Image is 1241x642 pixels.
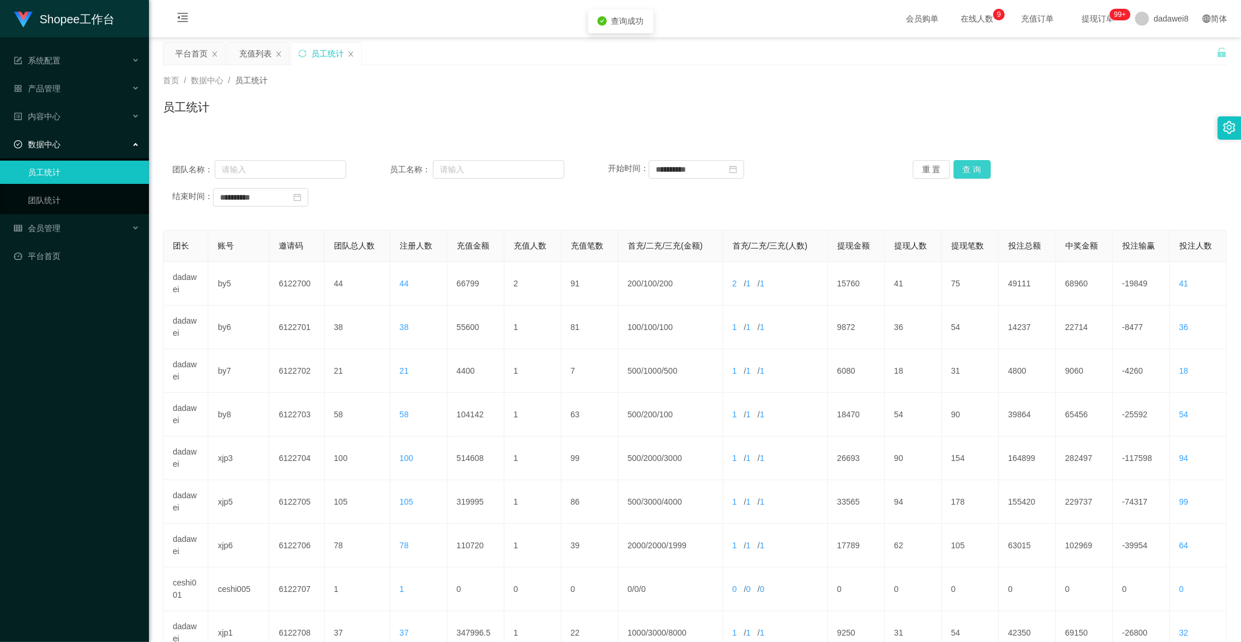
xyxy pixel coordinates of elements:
[561,480,618,524] td: 86
[279,241,303,250] span: 邀请码
[561,437,618,480] td: 99
[828,262,885,306] td: 15760
[14,224,61,233] span: 会员管理
[208,567,269,611] td: ceshi005
[732,628,737,637] span: 1
[163,480,208,524] td: dadawei
[28,189,140,212] a: 团队统计
[993,9,1005,20] sup: 9
[347,51,354,58] i: 图标: close
[1179,241,1212,250] span: 投注人数
[628,541,646,550] span: 2000
[628,584,632,594] span: 0
[1065,241,1098,250] span: 中奖金额
[723,567,828,611] td: / /
[390,164,432,176] span: 员工名称：
[400,541,409,550] span: 78
[942,480,999,524] td: 178
[999,393,1056,437] td: 39864
[723,262,828,306] td: / /
[746,541,751,550] span: 1
[173,241,189,250] span: 团长
[504,480,561,524] td: 1
[1113,349,1170,393] td: -4260
[215,160,346,179] input: 请输入
[1223,121,1236,134] i: 图标: setting
[400,322,409,332] span: 38
[648,541,666,550] span: 2000
[28,161,140,184] a: 员工统计
[325,349,390,393] td: 21
[746,279,751,288] span: 1
[732,322,737,332] span: 1
[760,322,764,332] span: 1
[618,480,723,524] td: / /
[746,584,751,594] span: 0
[504,262,561,306] td: 2
[561,349,618,393] td: 7
[729,165,737,173] i: 图标: calendar
[447,349,504,393] td: 4400
[504,524,561,567] td: 1
[999,567,1056,611] td: 0
[1179,279,1189,288] span: 41
[1113,567,1170,611] td: 0
[732,366,737,375] span: 1
[504,349,561,393] td: 1
[723,524,828,567] td: / /
[163,524,208,567] td: dadawei
[1113,437,1170,480] td: -117598
[828,480,885,524] td: 33565
[760,541,764,550] span: 1
[1008,241,1041,250] span: 投注总额
[433,160,564,179] input: 请输入
[760,279,764,288] span: 1
[447,437,504,480] td: 514608
[643,366,662,375] span: 1000
[504,306,561,349] td: 1
[942,306,999,349] td: 54
[561,306,618,349] td: 81
[1056,393,1113,437] td: 65456
[954,160,991,179] button: 查 询
[40,1,115,38] h1: Shopee工作台
[1217,47,1227,58] i: 图标: unlock
[942,393,999,437] td: 90
[828,393,885,437] td: 18470
[828,437,885,480] td: 26693
[1179,322,1189,332] span: 36
[504,393,561,437] td: 1
[828,567,885,611] td: 0
[828,306,885,349] td: 9872
[14,14,115,23] a: Shopee工作台
[1056,567,1113,611] td: 0
[14,84,22,93] i: 图标: appstore-o
[760,584,764,594] span: 0
[723,393,828,437] td: / /
[659,322,673,332] span: 100
[1113,262,1170,306] td: -19849
[913,160,950,179] button: 重 置
[163,349,208,393] td: dadawei
[447,306,504,349] td: 55600
[1056,480,1113,524] td: 229737
[885,262,942,306] td: 41
[269,437,325,480] td: 6122704
[628,628,646,637] span: 1000
[14,224,22,232] i: 图标: table
[955,15,999,23] span: 在线人数
[239,42,272,65] div: 充值列表
[14,112,22,120] i: 图标: profile
[885,480,942,524] td: 94
[1113,306,1170,349] td: -8477
[885,393,942,437] td: 54
[1113,524,1170,567] td: -39954
[400,410,409,419] span: 58
[1056,306,1113,349] td: 22714
[218,241,234,250] span: 账号
[746,366,751,375] span: 1
[723,349,828,393] td: / /
[1113,393,1170,437] td: -25592
[447,262,504,306] td: 66799
[1076,15,1120,23] span: 提现订单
